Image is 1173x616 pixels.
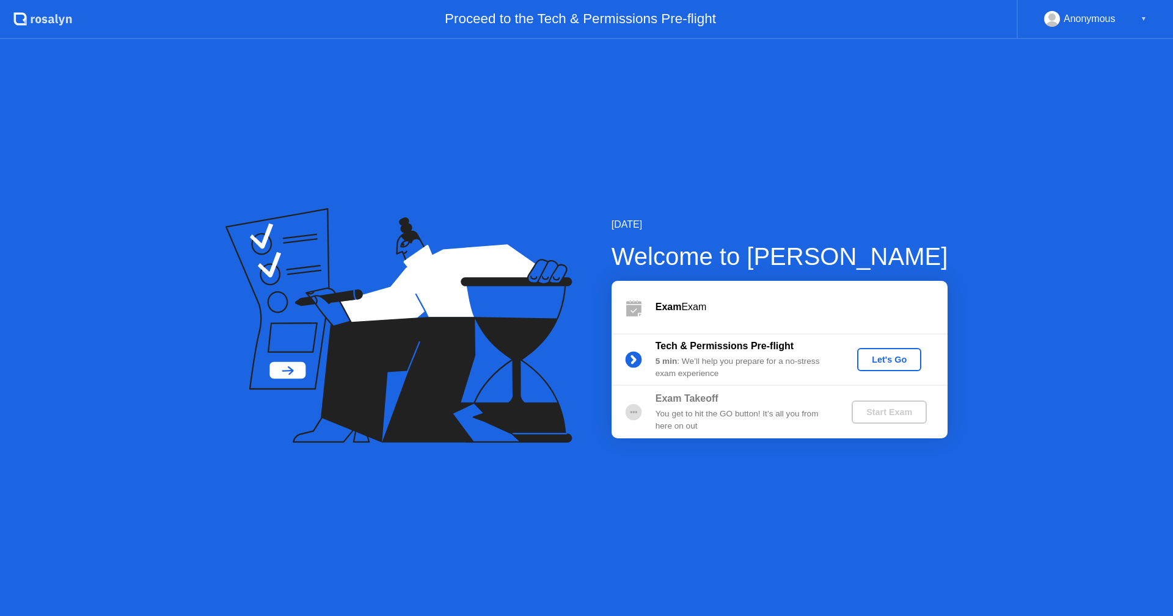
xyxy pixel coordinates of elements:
b: 5 min [656,357,678,366]
div: Anonymous [1064,11,1116,27]
div: ▼ [1141,11,1147,27]
button: Start Exam [852,400,927,424]
b: Exam [656,302,682,312]
div: Start Exam [857,407,922,417]
div: Exam [656,300,948,314]
div: You get to hit the GO button! It’s all you from here on out [656,408,831,433]
div: Let's Go [862,355,916,364]
button: Let's Go [857,348,921,371]
div: : We’ll help you prepare for a no-stress exam experience [656,355,831,380]
b: Exam Takeoff [656,393,718,404]
div: [DATE] [612,217,948,232]
b: Tech & Permissions Pre-flight [656,341,794,351]
div: Welcome to [PERSON_NAME] [612,238,948,275]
